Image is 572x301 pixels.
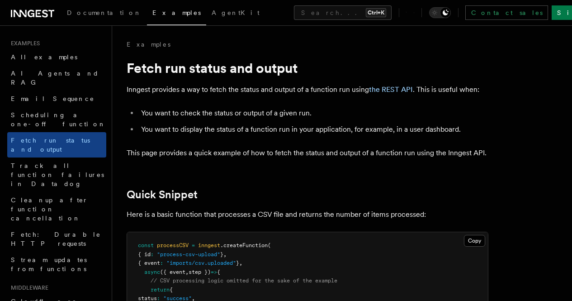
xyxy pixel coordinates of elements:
span: Fetch run status and output [11,137,90,153]
a: Fetch: Durable HTTP requests [7,226,106,252]
span: , [239,260,242,266]
span: = [192,242,195,248]
span: : [151,251,154,258]
span: { [217,269,220,275]
a: Scheduling a one-off function [7,107,106,132]
a: Stream updates from functions [7,252,106,277]
a: Examples [147,3,206,25]
a: Contact sales [465,5,548,20]
span: "imports/csv.uploaded" [166,260,236,266]
button: Search...Ctrl+K [294,5,392,20]
span: , [185,269,189,275]
span: AgentKit [212,9,260,16]
span: Documentation [67,9,142,16]
p: Inngest provides a way to fetch the status and output of a function run using . This is useful when: [127,83,488,96]
button: Toggle dark mode [429,7,451,18]
button: Copy [464,235,485,247]
a: Fetch run status and output [7,132,106,158]
a: Quick Snippet [127,188,198,201]
span: Scheduling a one-off function [11,111,106,128]
span: { [170,287,173,293]
span: return [151,287,170,293]
span: { event [138,260,160,266]
span: async [144,269,160,275]
span: Track all function failures in Datadog [11,162,104,187]
a: AI Agents and RAG [7,65,106,91]
span: processCSV [157,242,189,248]
span: } [236,260,239,266]
span: : [160,260,163,266]
span: All examples [11,53,77,61]
a: the REST API [369,85,413,94]
a: Cleanup after function cancellation [7,192,106,226]
span: Cleanup after function cancellation [11,196,88,222]
li: You want to check the status or output of a given run. [138,107,488,119]
span: Fetch: Durable HTTP requests [11,231,101,247]
p: This page provides a quick example of how to fetch the status and output of a function run using ... [127,147,488,159]
a: Documentation [61,3,147,24]
span: => [211,269,217,275]
h1: Fetch run status and output [127,60,488,76]
span: { id [138,251,151,258]
span: AI Agents and RAG [11,70,99,86]
span: step }) [189,269,211,275]
span: } [220,251,223,258]
span: const [138,242,154,248]
span: Examples [152,9,201,16]
span: Email Sequence [11,95,95,102]
a: Email Sequence [7,91,106,107]
span: "process-csv-upload" [157,251,220,258]
a: AgentKit [206,3,265,24]
p: Here is a basic function that processes a CSV file and returns the number of items processed: [127,208,488,221]
a: Examples [127,40,170,49]
span: .createFunction [220,242,268,248]
kbd: Ctrl+K [366,8,386,17]
span: Middleware [7,284,48,291]
span: Examples [7,40,40,47]
span: inngest [198,242,220,248]
span: ({ event [160,269,185,275]
a: Track all function failures in Datadog [7,158,106,192]
li: You want to display the status of a function run in your application, for example, in a user dash... [138,123,488,136]
span: ( [268,242,271,248]
a: All examples [7,49,106,65]
span: Stream updates from functions [11,256,87,272]
span: , [223,251,227,258]
span: // CSV processing logic omitted for the sake of the example [151,277,337,284]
